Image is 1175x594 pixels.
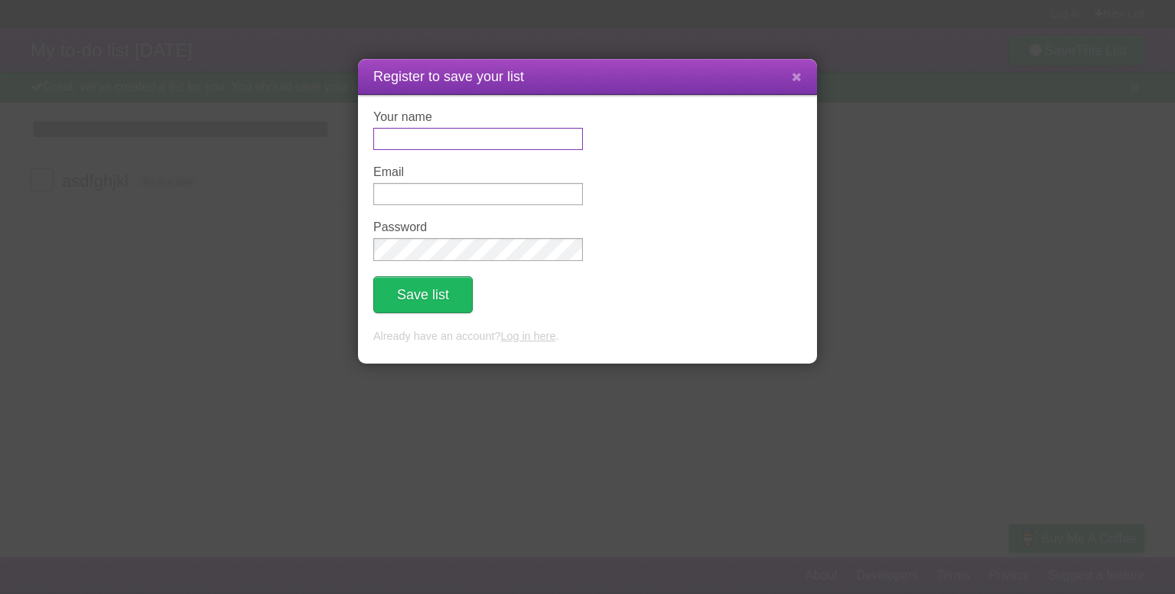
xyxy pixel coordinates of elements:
p: Already have an account? . [373,328,802,345]
label: Your name [373,110,583,124]
label: Password [373,220,583,234]
button: Save list [373,276,473,313]
label: Email [373,165,583,179]
a: Log in here [500,330,555,342]
h1: Register to save your list [373,67,802,87]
